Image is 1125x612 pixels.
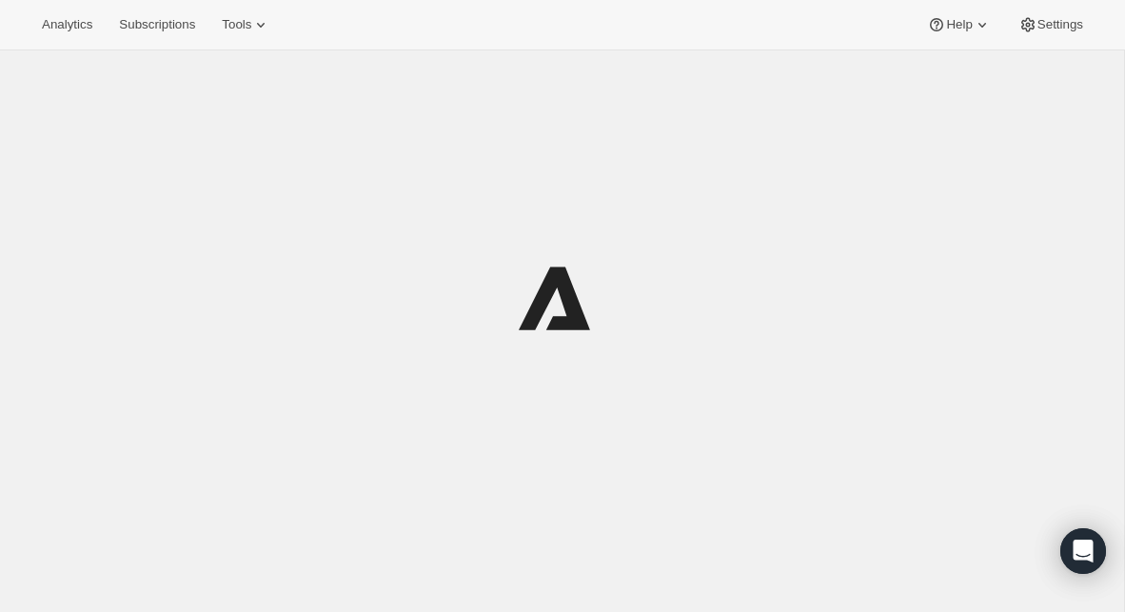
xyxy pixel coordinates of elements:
[222,17,251,32] span: Tools
[1060,528,1106,574] div: Open Intercom Messenger
[108,11,207,38] button: Subscriptions
[210,11,282,38] button: Tools
[30,11,104,38] button: Analytics
[946,17,972,32] span: Help
[916,11,1002,38] button: Help
[42,17,92,32] span: Analytics
[1007,11,1095,38] button: Settings
[1037,17,1083,32] span: Settings
[119,17,195,32] span: Subscriptions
